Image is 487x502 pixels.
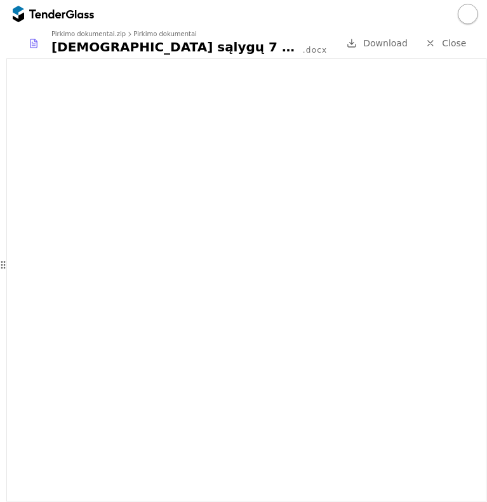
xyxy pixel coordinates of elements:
span: Close [442,38,466,48]
div: Pirkimo dokumentai [133,31,197,37]
div: Pirkimo dokumentai.zip [51,31,126,37]
div: [DEMOGRAPHIC_DATA] sąlygų 7 priedas_Pasiūlymo vertinimo kriterijai [51,38,302,56]
div: .docx [303,45,327,56]
span: Download [363,38,408,48]
a: Close [418,36,474,51]
a: Download [343,36,411,51]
